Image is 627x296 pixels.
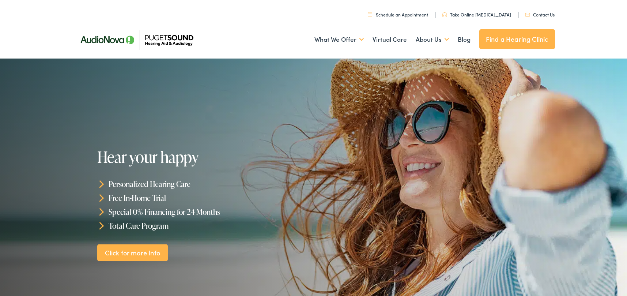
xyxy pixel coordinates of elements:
[97,177,317,191] li: Personalized Hearing Care
[97,149,317,165] h1: Hear your happy
[416,26,449,53] a: About Us
[458,26,471,53] a: Blog
[97,191,317,205] li: Free In-Home Trial
[97,218,317,232] li: Total Care Program
[525,11,555,18] a: Contact Us
[479,29,555,49] a: Find a Hearing Clinic
[442,11,511,18] a: Take Online [MEDICAL_DATA]
[314,26,364,53] a: What We Offer
[368,11,428,18] a: Schedule an Appointment
[525,13,530,16] img: utility icon
[97,244,168,261] a: Click for more Info
[373,26,407,53] a: Virtual Care
[97,205,317,219] li: Special 0% Financing for 24 Months
[442,12,447,17] img: utility icon
[368,12,372,17] img: utility icon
